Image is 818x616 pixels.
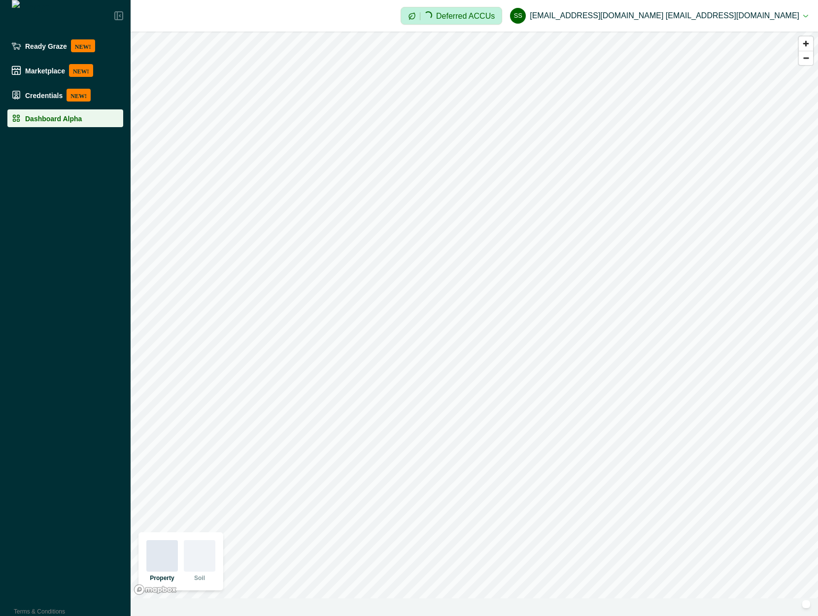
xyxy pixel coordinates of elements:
[134,584,177,595] a: Mapbox logo
[25,91,63,99] p: Credentials
[799,51,813,65] button: Zoom out
[131,32,818,598] canvas: Map
[799,36,813,51] button: Zoom in
[67,89,91,102] p: NEW!
[14,608,65,615] a: Terms & Conditions
[436,12,495,20] p: Deferred ACCUs
[7,109,123,127] a: Dashboard Alpha
[7,35,123,56] a: Ready GrazeNEW!
[7,60,123,81] a: MarketplaceNEW!
[25,114,82,122] p: Dashboard Alpha
[194,574,205,582] p: Soil
[25,42,67,50] p: Ready Graze
[510,4,808,28] button: scp@agriprove.io scp@agriprove.io[EMAIL_ADDRESS][DOMAIN_NAME] [EMAIL_ADDRESS][DOMAIN_NAME]
[25,67,65,74] p: Marketplace
[69,64,93,77] p: NEW!
[71,39,95,52] p: NEW!
[7,85,123,105] a: CredentialsNEW!
[150,574,174,582] p: Property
